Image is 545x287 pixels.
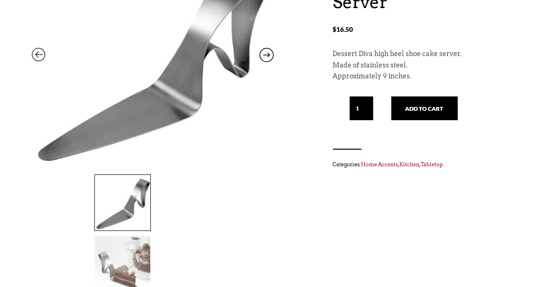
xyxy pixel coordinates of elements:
[421,161,443,168] a: Tabletop
[333,25,337,33] span: $
[333,60,513,71] p: Made of stainless steel.
[400,161,420,168] a: Kitchen
[333,25,353,33] bdi: 16.50
[333,159,513,170] span: Categories: , , .
[350,96,373,120] input: Qty
[333,71,513,82] p: Approximately 9 inches.
[391,96,458,120] button: Add to cart
[361,161,398,168] a: Home Accents
[333,48,513,60] p: Dessert Diva high heel shoe cake server.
